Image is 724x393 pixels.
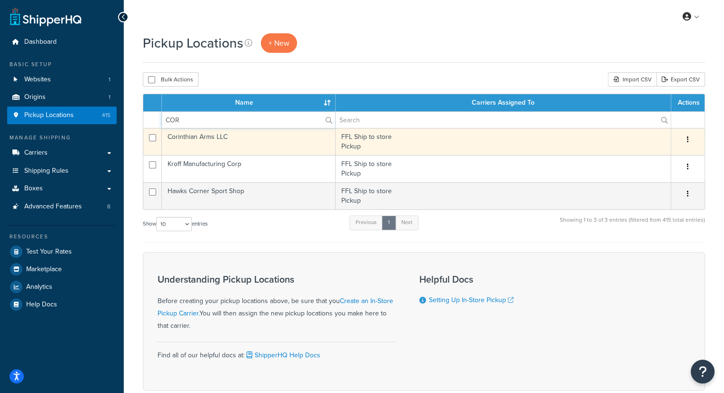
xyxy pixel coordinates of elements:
[336,128,671,155] td: FFL Ship to store Pickup
[268,38,289,49] span: + New
[419,274,524,285] h3: Helpful Docs
[24,149,48,157] span: Carriers
[261,33,297,53] a: + New
[7,107,117,124] li: Pickup Locations
[162,155,336,182] td: Kroff Manufacturing Corp
[10,7,81,26] a: ShipperHQ Home
[102,111,110,119] span: 415
[7,71,117,88] li: Websites
[24,111,74,119] span: Pickup Locations
[158,274,396,332] div: Before creating your pickup locations above, be sure that you You will then assign the new pickup...
[156,217,192,231] select: Showentries
[245,350,320,360] a: ShipperHQ Help Docs
[162,112,335,128] input: Search
[336,94,671,111] th: Carriers Assigned To
[162,94,336,111] th: Name : activate to sort column ascending
[24,93,46,101] span: Origins
[26,265,62,274] span: Marketplace
[7,243,117,260] a: Test Your Rates
[671,94,704,111] th: Actions
[336,182,671,209] td: FFL Ship to store Pickup
[24,38,57,46] span: Dashboard
[7,144,117,162] a: Carriers
[7,261,117,278] a: Marketplace
[143,34,243,52] h1: Pickup Locations
[26,248,72,256] span: Test Your Rates
[26,283,52,291] span: Analytics
[608,72,656,87] div: Import CSV
[395,216,418,230] a: Next
[7,107,117,124] a: Pickup Locations 415
[26,301,57,309] span: Help Docs
[336,112,671,128] input: Search
[107,203,110,211] span: 8
[162,182,336,209] td: Hawks Corner Sport Shop
[349,216,383,230] a: Previous
[7,296,117,313] a: Help Docs
[24,203,82,211] span: Advanced Features
[24,76,51,84] span: Websites
[143,72,198,87] button: Bulk Actions
[158,342,396,362] div: Find all of our helpful docs at:
[24,167,69,175] span: Shipping Rules
[7,88,117,106] li: Origins
[560,215,705,235] div: Showing 1 to 3 of 3 entries (filtered from 415 total entries)
[109,76,110,84] span: 1
[7,33,117,51] a: Dashboard
[382,216,396,230] a: 1
[336,155,671,182] td: FFL Ship to store Pickup
[691,360,714,383] button: Open Resource Center
[143,217,208,231] label: Show entries
[7,60,117,69] div: Basic Setup
[24,185,43,193] span: Boxes
[7,278,117,295] a: Analytics
[7,88,117,106] a: Origins 1
[7,198,117,216] li: Advanced Features
[429,295,514,305] a: Setting Up In-Store Pickup
[7,71,117,88] a: Websites 1
[7,134,117,142] div: Manage Shipping
[656,72,705,87] a: Export CSV
[7,198,117,216] a: Advanced Features 8
[109,93,110,101] span: 1
[158,274,396,285] h3: Understanding Pickup Locations
[7,233,117,241] div: Resources
[7,180,117,197] a: Boxes
[7,162,117,180] a: Shipping Rules
[162,128,336,155] td: Corinthian Arms LLC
